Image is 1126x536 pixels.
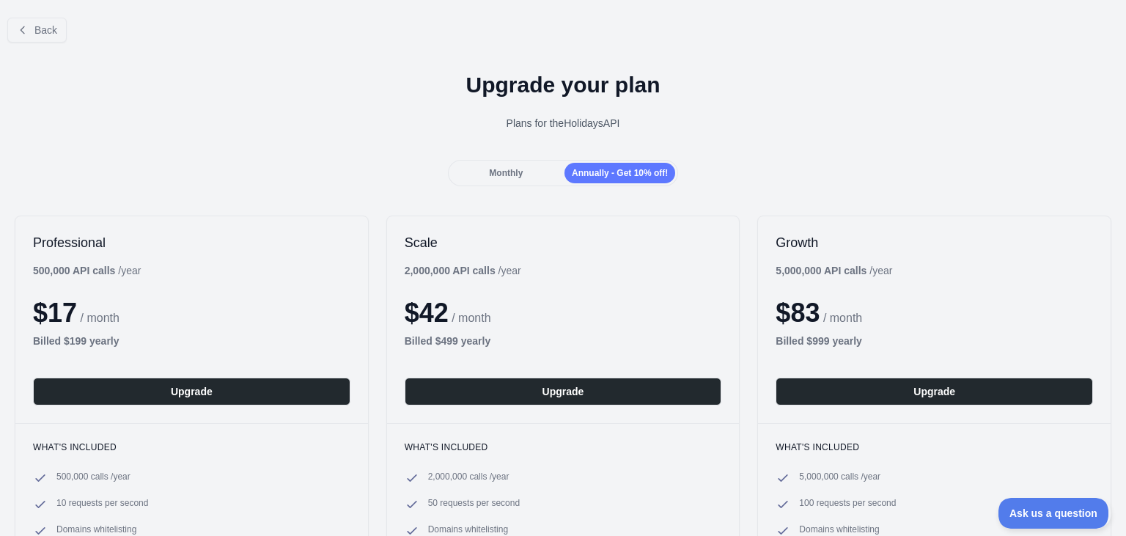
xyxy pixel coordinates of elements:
h2: Scale [405,234,722,252]
span: $ 42 [405,298,449,328]
b: 2,000,000 API calls [405,265,496,276]
div: / year [405,263,521,278]
h2: Growth [776,234,1093,252]
iframe: Toggle Customer Support [998,498,1111,529]
div: / year [776,263,892,278]
b: 5,000,000 API calls [776,265,866,276]
span: $ 83 [776,298,820,328]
